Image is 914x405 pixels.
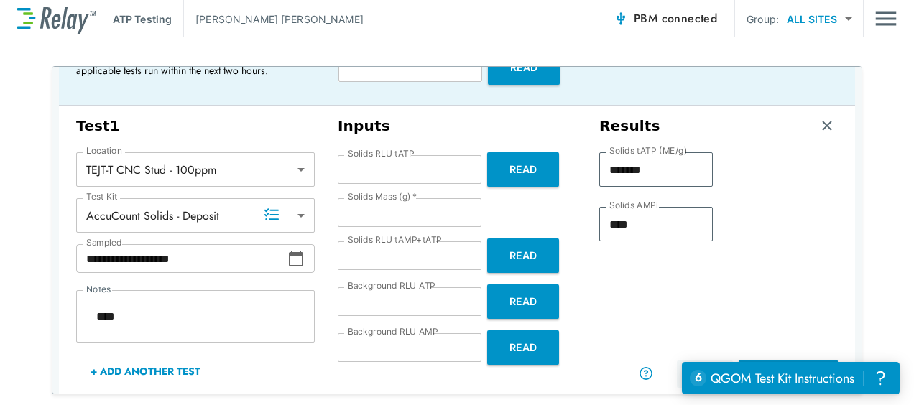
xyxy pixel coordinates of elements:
p: [PERSON_NAME] [PERSON_NAME] [195,11,364,27]
label: Notes [86,284,111,294]
input: Choose date, selected date is Aug 24, 2025 [76,244,287,273]
label: Solids RLU tAMP+tATP [348,235,442,245]
button: Read [487,330,559,365]
span: connected [662,10,718,27]
img: Remove [820,118,834,133]
span: PBM [634,9,717,29]
button: Read [487,284,559,319]
button: Read [487,238,559,273]
button: PBM connected [608,4,723,33]
button: + Add Another Test [76,354,215,388]
iframe: Resource center [682,362,900,394]
label: Location [86,146,122,156]
label: Solids RLU tATP [348,149,414,159]
h3: Results [599,117,660,135]
button: Read [488,50,560,85]
img: Connected Icon [614,11,628,26]
img: LuminUltra Relay [17,4,96,34]
label: Solids AMPi [609,200,658,210]
h3: Test 1 [76,117,315,135]
button: Read [487,152,559,187]
div: AccuCount Solids - Deposit [76,201,315,230]
label: Background RLU ATP [348,281,435,291]
h3: Inputs [338,117,576,135]
button: Save Test 1 [739,360,838,388]
p: ATP Testing [113,11,172,27]
label: Sampled [86,238,122,248]
button: Cancel [677,360,733,388]
label: Solids tATP (ME/g) [609,146,687,156]
button: Main menu [875,5,897,32]
div: TEJT-T CNC Stud - 100ppm [76,155,315,184]
img: Drawer Icon [875,5,897,32]
label: Solids Mass (g) [348,192,417,202]
label: Background RLU AMP [348,327,438,337]
p: Calibration measurements will be applied to all applicable tests run within the next two hours. [76,51,306,77]
label: Test Kit [86,192,118,202]
p: Group: [747,11,779,27]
